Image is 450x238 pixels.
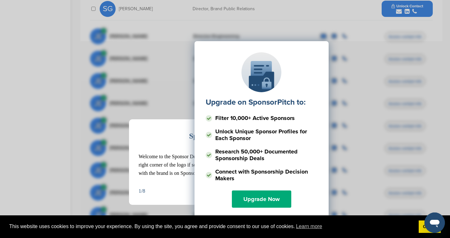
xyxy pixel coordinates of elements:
li: Filter 10,000+ Active Sponsors [206,113,317,124]
a: Upgrade Now [232,190,291,208]
a: learn more about cookies [295,222,323,231]
iframe: Button to launch messaging window [424,212,445,233]
a: dismiss cookie message [419,220,441,233]
label: Upgrade on SponsorPitch to: [206,98,306,107]
span: This website uses cookies to improve your experience. By using the site, you agree and provide co... [9,222,414,231]
div: 1/8 [139,187,145,195]
li: Research 50,000+ Documented Sponsorship Deals [206,146,317,164]
li: Connect with Sponsorship Decision Makers [206,166,317,184]
li: Unlock Unique Sponsor Profiles for Each Sponsor [206,126,317,144]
